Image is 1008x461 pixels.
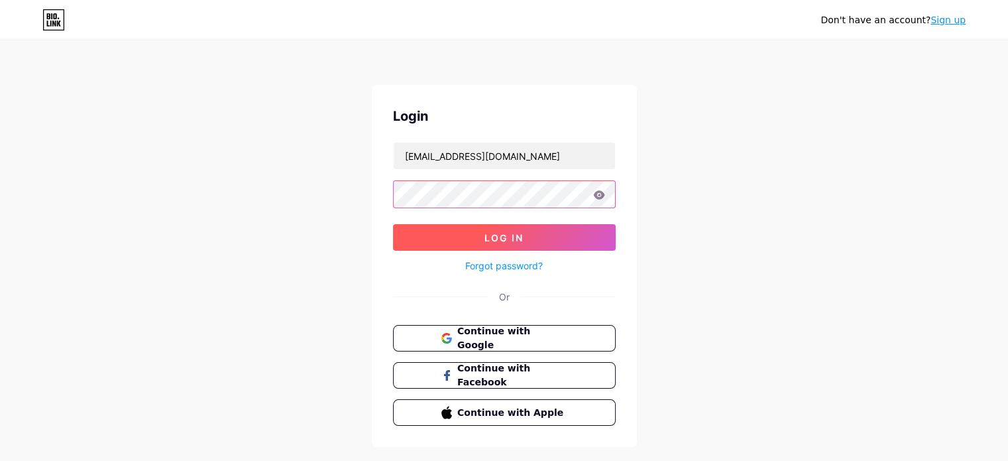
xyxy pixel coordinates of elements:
button: Continue with Google [393,325,616,352]
span: Log In [484,232,524,243]
a: Forgot password? [465,259,543,273]
div: Login [393,106,616,126]
input: Username [394,143,615,169]
div: Don't have an account? [820,13,966,27]
span: Continue with Facebook [457,362,567,389]
button: Log In [393,224,616,251]
button: Continue with Apple [393,399,616,426]
span: Continue with Google [457,324,567,352]
span: Continue with Apple [457,406,567,420]
div: Or [499,290,510,304]
a: Sign up [930,15,966,25]
button: Continue with Facebook [393,362,616,389]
